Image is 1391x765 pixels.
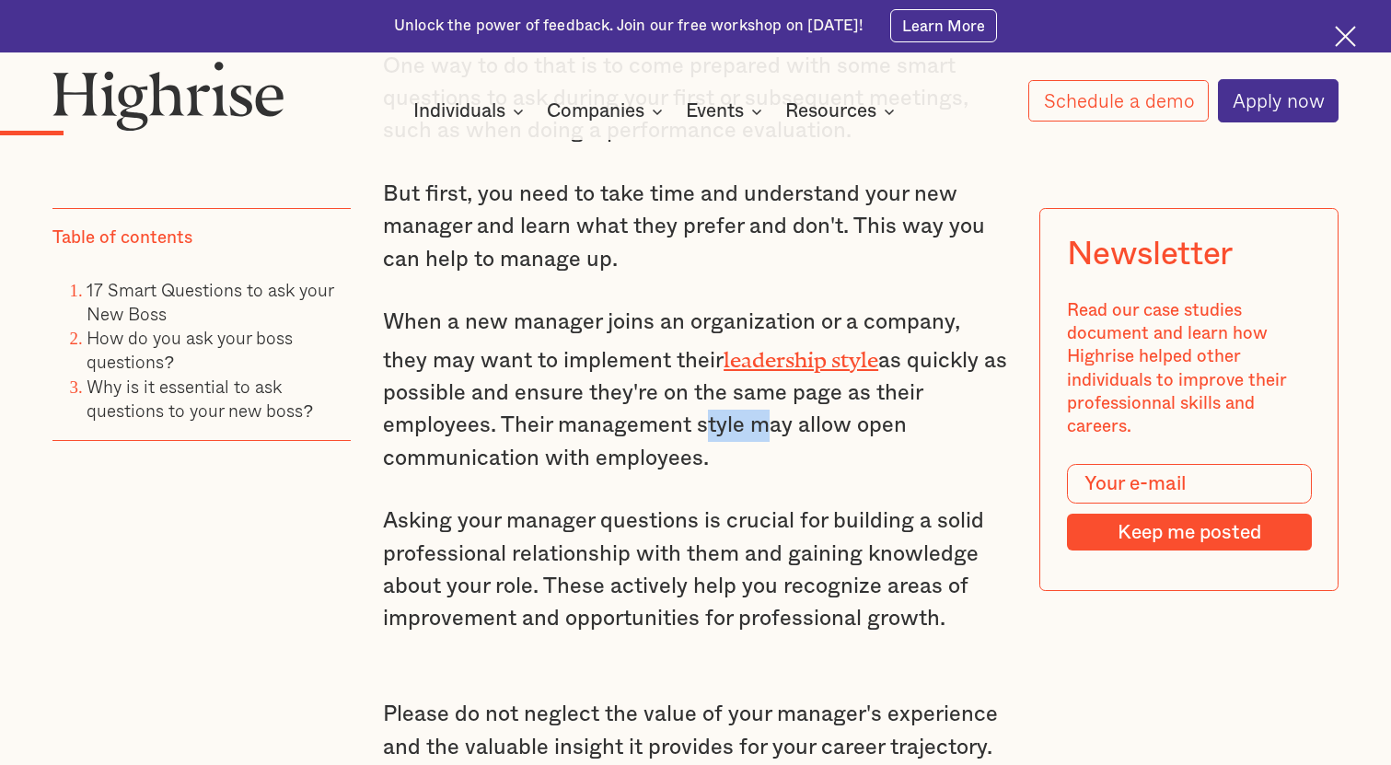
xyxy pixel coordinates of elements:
a: leadership style [724,347,878,361]
img: Highrise logo [52,61,285,131]
div: Table of contents [52,227,192,250]
input: Your e-mail [1067,464,1312,503]
div: Resources [785,100,900,122]
div: Resources [785,100,876,122]
a: Learn More [890,9,998,42]
a: Why is it essential to ask questions to your new boss? [87,373,313,423]
form: Modal Form [1067,464,1312,551]
div: Events [686,100,744,122]
div: Read our case studies document and learn how Highrise helped other individuals to improve their p... [1067,299,1312,438]
div: Unlock the power of feedback. Join our free workshop on [DATE]! [394,16,864,36]
div: Companies [547,100,644,122]
p: Asking your manager questions is crucial for building a solid professional relationship with them... [383,505,1008,636]
a: Apply now [1218,79,1339,122]
a: How do you ask your boss questions? [87,325,293,376]
div: Individuals [413,100,529,122]
a: 17 Smart Questions to ask your New Boss [87,276,333,327]
p: But first, you need to take time and understand your new manager and learn what they prefer and d... [383,179,1008,276]
img: Cross icon [1335,26,1356,47]
a: Schedule a demo [1028,80,1209,122]
div: Companies [547,100,668,122]
div: Individuals [413,100,505,122]
div: Newsletter [1067,236,1233,273]
p: When a new manager joins an organization or a company, they may want to implement their as quickl... [383,307,1008,475]
input: Keep me posted [1067,515,1312,551]
div: Events [686,100,768,122]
